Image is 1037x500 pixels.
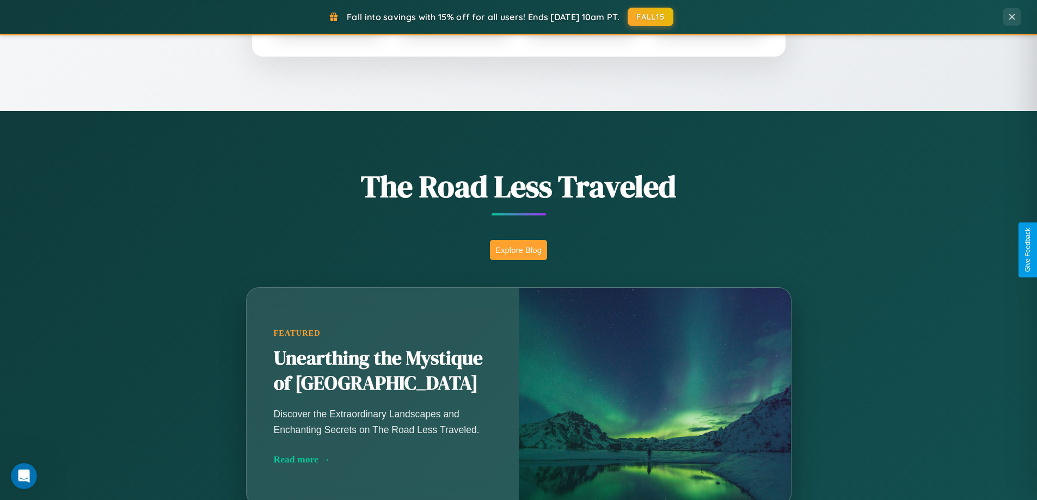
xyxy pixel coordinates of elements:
button: Explore Blog [490,240,547,260]
span: Fall into savings with 15% off for all users! Ends [DATE] 10am PT. [347,11,619,22]
iframe: Intercom live chat [11,463,37,489]
h2: Unearthing the Mystique of [GEOGRAPHIC_DATA] [274,346,492,396]
button: FALL15 [628,8,673,26]
p: Discover the Extraordinary Landscapes and Enchanting Secrets on The Road Less Traveled. [274,406,492,437]
div: Read more → [274,454,492,465]
div: Give Feedback [1024,228,1032,272]
div: Featured [274,329,492,338]
h1: The Road Less Traveled [192,165,845,207]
